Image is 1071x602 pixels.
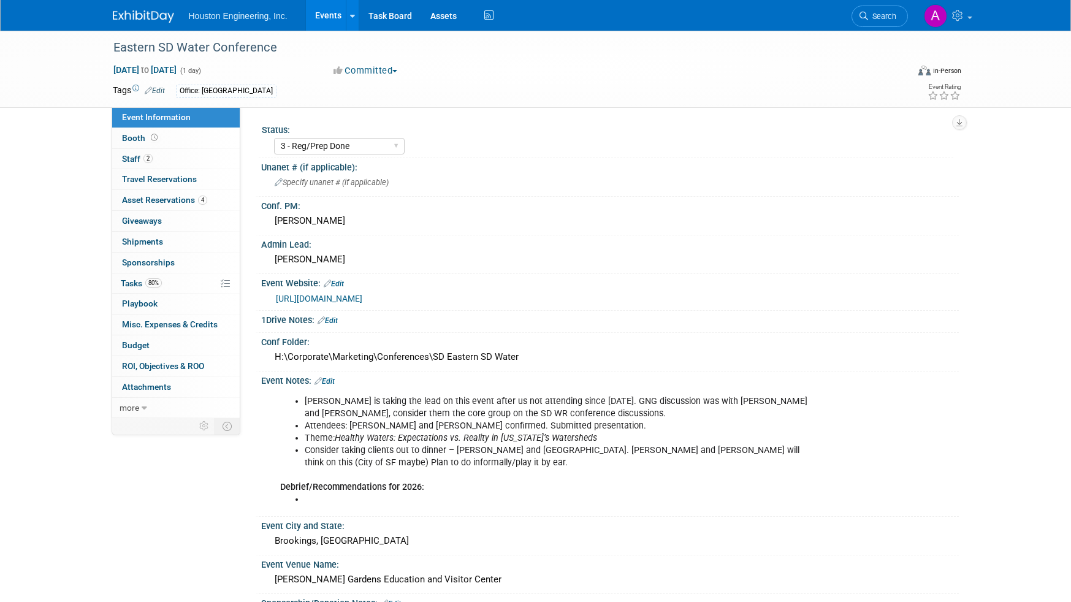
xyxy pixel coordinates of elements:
a: Sponsorships [112,253,240,273]
a: Edit [145,86,165,95]
span: to [139,65,151,75]
span: Playbook [122,299,158,308]
div: [PERSON_NAME] [270,250,950,269]
a: Tasks80% [112,273,240,294]
span: Search [868,12,896,21]
span: Misc. Expenses & Credits [122,319,218,329]
a: Attachments [112,377,240,397]
div: Admin Lead: [261,235,959,251]
a: more [112,398,240,418]
span: Shipments [122,237,163,246]
div: 1Drive Notes: [261,311,959,327]
span: Sponsorships [122,257,175,267]
div: Event Venue Name: [261,555,959,571]
span: ROI, Objectives & ROO [122,361,204,371]
a: Edit [314,377,335,386]
div: Status: [262,121,953,136]
div: Unanet # (if applicable): [261,158,959,173]
a: Edit [318,316,338,325]
li: [PERSON_NAME] is taking the lead on this event after us not attending since [DATE]. GNG discussio... [305,395,817,420]
span: Event Information [122,112,191,122]
div: H:\Corporate\Marketing\Conferences\SD Eastern SD Water [270,348,950,367]
span: Tasks [121,278,162,288]
span: Budget [122,340,150,350]
div: Brookings, [GEOGRAPHIC_DATA] [270,532,950,551]
div: Event Website: [261,274,959,290]
span: 4 [198,196,207,205]
div: Office: [GEOGRAPHIC_DATA] [176,85,276,97]
td: Tags [113,84,165,98]
a: Event Information [112,107,240,128]
div: Conf Folder: [261,333,959,348]
li: Theme: [305,432,817,444]
div: Event Format [836,64,962,82]
li: Attendees: [PERSON_NAME] and [PERSON_NAME] confirmed. Submitted presentation. [305,420,817,432]
div: In-Person [932,66,961,75]
span: [DATE] [DATE] [113,64,177,75]
button: Committed [329,64,402,77]
span: more [120,403,139,413]
span: 80% [145,278,162,288]
div: [PERSON_NAME] [270,211,950,231]
a: ROI, Objectives & ROO [112,356,240,376]
span: Booth [122,133,160,143]
li: Consider taking clients out to dinner – [PERSON_NAME] and [GEOGRAPHIC_DATA]. [PERSON_NAME] and [P... [305,444,817,469]
span: 2 [143,154,153,163]
span: Attachments [122,382,171,392]
div: Eastern SD Water Conference [109,37,890,59]
img: Ali Ringheimer [924,4,947,28]
a: Asset Reservations4 [112,190,240,210]
span: Specify unanet # (if applicable) [275,178,389,187]
div: Event City and State: [261,517,959,532]
span: Houston Engineering, Inc. [189,11,288,21]
div: [PERSON_NAME] Gardens Education and Visitor Center [270,570,950,589]
a: Staff2 [112,149,240,169]
a: [URL][DOMAIN_NAME] [276,294,362,303]
td: Toggle Event Tabs [215,418,240,434]
a: Edit [324,280,344,288]
a: Booth [112,128,240,148]
a: Travel Reservations [112,169,240,189]
span: Giveaways [122,216,162,226]
span: Asset Reservations [122,195,207,205]
b: Debrief/Recommendations for 2026: [280,482,424,492]
img: ExhibitDay [113,10,174,23]
a: Shipments [112,232,240,252]
a: Search [852,6,908,27]
a: Misc. Expenses & Credits [112,314,240,335]
i: Healthy Waters: Expectations vs. Reality in [US_STATE]’s Watersheds [335,433,597,443]
a: Giveaways [112,211,240,231]
td: Personalize Event Tab Strip [194,418,215,434]
span: (1 day) [179,67,201,75]
div: Event Notes: [261,371,959,387]
div: Event Rating [928,84,961,90]
span: Booth not reserved yet [148,133,160,142]
a: Budget [112,335,240,356]
span: Staff [122,154,153,164]
img: Format-Inperson.png [918,66,931,75]
span: Travel Reservations [122,174,197,184]
div: Conf. PM: [261,197,959,212]
a: Playbook [112,294,240,314]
